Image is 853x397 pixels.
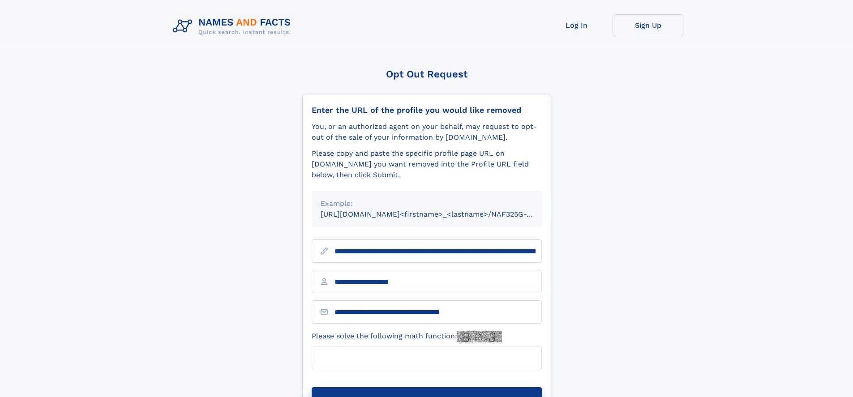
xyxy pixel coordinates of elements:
[169,14,298,38] img: Logo Names and Facts
[613,14,684,36] a: Sign Up
[302,68,551,80] div: Opt Out Request
[312,331,502,342] label: Please solve the following math function:
[321,198,533,209] div: Example:
[312,121,542,143] div: You, or an authorized agent on your behalf, may request to opt-out of the sale of your informatio...
[321,210,559,218] small: [URL][DOMAIN_NAME]<firstname>_<lastname>/NAF325G-xxxxxxxx
[541,14,613,36] a: Log In
[312,148,542,180] div: Please copy and paste the specific profile page URL on [DOMAIN_NAME] you want removed into the Pr...
[312,105,542,115] div: Enter the URL of the profile you would like removed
